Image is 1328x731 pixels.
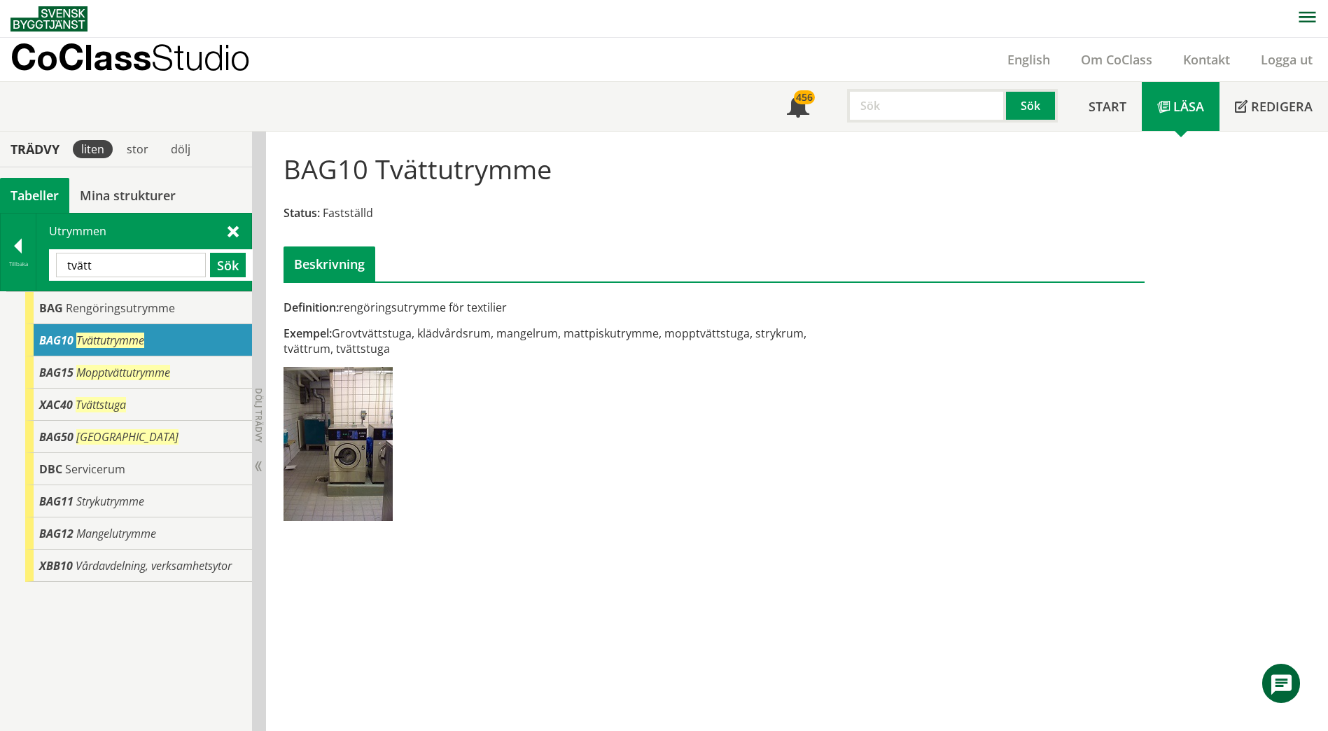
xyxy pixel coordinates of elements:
[73,140,113,158] div: liten
[76,494,144,509] span: Strykutrymme
[39,494,74,509] span: BAG11
[253,388,265,443] span: Dölj trädvy
[847,89,1006,123] input: Sök
[25,421,252,453] div: Gå till informationssidan för CoClass Studio
[771,82,825,131] a: 456
[25,389,252,421] div: Gå till informationssidan för CoClass Studio
[76,397,126,412] span: Tvättstuga
[1173,98,1204,115] span: Läsa
[1,258,36,270] div: Tillbaka
[284,205,320,221] span: Status:
[1089,98,1126,115] span: Start
[992,51,1065,68] a: English
[25,292,252,324] div: Gå till informationssidan för CoClass Studio
[1073,82,1142,131] a: Start
[162,140,199,158] div: dölj
[284,153,552,184] h1: BAG10 Tvättutrymme
[1219,82,1328,131] a: Redigera
[1065,51,1168,68] a: Om CoClass
[11,38,280,81] a: CoClassStudio
[1006,89,1058,123] button: Sök
[118,140,157,158] div: stor
[323,205,373,221] span: Fastställd
[36,214,251,291] div: Utrymmen
[3,141,67,157] div: Trädvy
[39,461,62,477] span: DBC
[39,333,74,348] span: BAG10
[1245,51,1328,68] a: Logga ut
[284,326,850,356] div: Grovtvättstuga, klädvårdsrum, mangelrum, mattpiskutrymme, mopptvättstuga, strykrum, tvättrum, tvä...
[151,36,250,78] span: Studio
[284,300,850,315] div: rengöringsutrymme för textilier
[25,550,252,582] div: Gå till informationssidan för CoClass Studio
[794,90,815,104] div: 456
[25,453,252,485] div: Gå till informationssidan för CoClass Studio
[25,324,252,356] div: Gå till informationssidan för CoClass Studio
[76,365,170,380] span: Mopptvättutrymme
[1142,82,1219,131] a: Läsa
[39,397,73,412] span: XAC40
[11,49,250,65] p: CoClass
[25,517,252,550] div: Gå till informationssidan för CoClass Studio
[228,223,239,238] span: Stäng sök
[284,300,339,315] span: Definition:
[39,429,74,445] span: BAG50
[1251,98,1313,115] span: Redigera
[66,300,175,316] span: Rengöringsutrymme
[69,178,186,213] a: Mina strukturer
[39,365,74,380] span: BAG15
[210,253,246,277] button: Sök
[25,485,252,517] div: Gå till informationssidan för CoClass Studio
[1168,51,1245,68] a: Kontakt
[76,429,179,445] span: [GEOGRAPHIC_DATA]
[39,300,63,316] span: BAG
[25,356,252,389] div: Gå till informationssidan för CoClass Studio
[76,558,232,573] span: Vårdavdelning, verksamhetsytor
[39,558,73,573] span: XBB10
[39,526,74,541] span: BAG12
[787,97,809,119] span: Notifikationer
[284,246,375,281] div: Beskrivning
[284,367,393,521] img: BAG10Tvttutrymme.jpg
[65,461,125,477] span: Servicerum
[11,6,88,32] img: Svensk Byggtjänst
[284,326,332,341] span: Exempel:
[76,526,156,541] span: Mangelutrymme
[76,333,144,348] span: Tvättutrymme
[56,253,206,277] input: Sök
